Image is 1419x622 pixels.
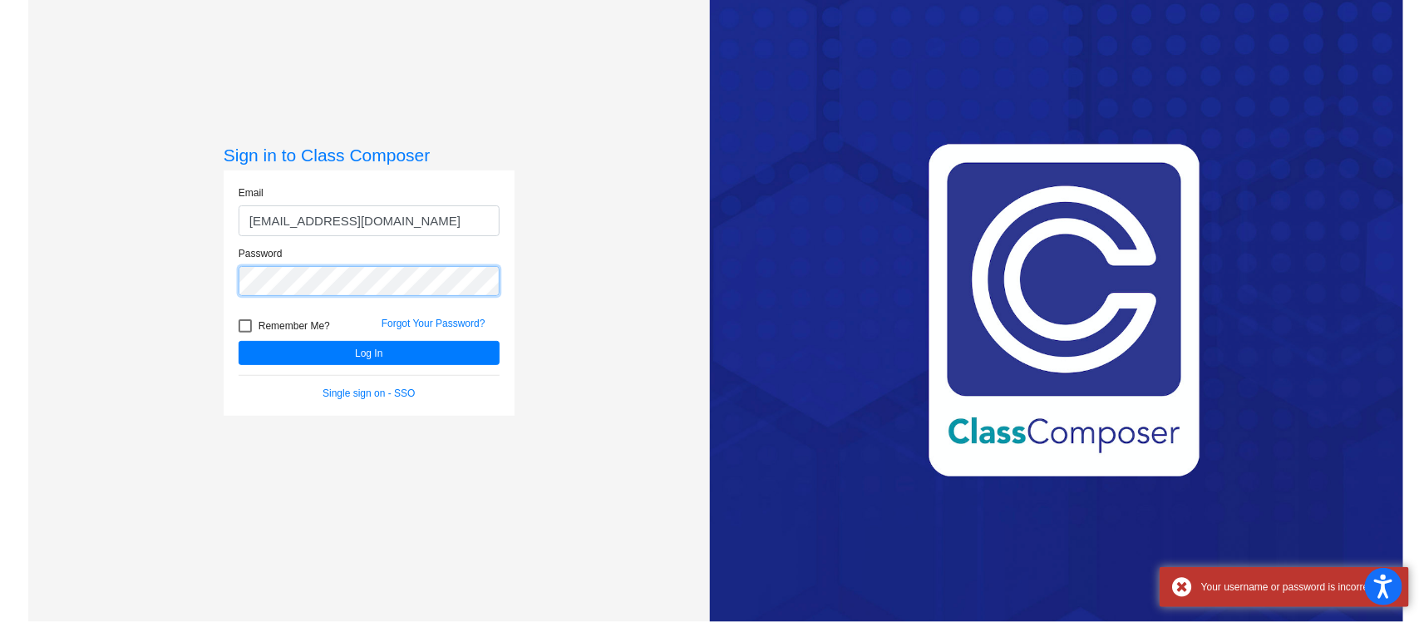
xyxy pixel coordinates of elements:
[239,246,283,261] label: Password
[259,316,330,336] span: Remember Me?
[239,185,264,200] label: Email
[1201,580,1397,595] div: Your username or password is incorrect
[239,341,500,365] button: Log In
[323,388,415,399] a: Single sign on - SSO
[224,145,515,165] h3: Sign in to Class Composer
[382,318,485,329] a: Forgot Your Password?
